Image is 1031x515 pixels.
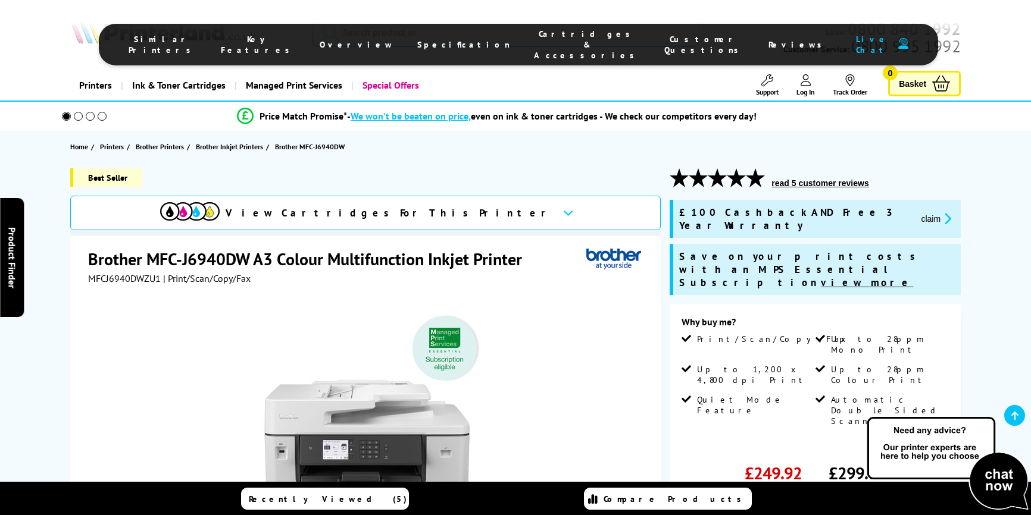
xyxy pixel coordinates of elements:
[852,34,892,55] span: Live Chat
[917,212,955,225] button: promo-description
[745,462,802,484] span: £249.92
[697,334,850,344] span: Print/Scan/Copy/Fax
[241,488,409,510] a: Recently Viewed (5)
[768,39,828,50] span: Reviews
[899,76,926,92] span: Basket
[221,34,296,55] span: Key Features
[833,74,867,96] a: Track Order
[136,140,187,153] a: Brother Printers
[249,494,407,504] span: Recently Viewed (5)
[260,110,347,122] span: Price Match Promise*
[129,34,197,55] span: Similar Printers
[163,272,251,284] span: | Print/Scan/Copy/Fax
[697,364,813,385] span: Up to 1,200 x 4,800 dpi Print
[864,415,1031,513] img: Open Live Chat window
[534,29,641,61] span: Cartridges & Accessories
[160,202,220,221] img: View Cartridges
[70,168,142,187] span: Best Seller
[88,248,534,270] h1: Brother MFC-J6940DW A3 Colour Multifunction Inkjet Printer
[898,38,908,49] img: user-headset-duotone.svg
[831,364,946,385] span: Up to 28ppm Colour Print
[679,250,921,289] span: Save on your print costs with an MPS Essential Subscription
[196,140,263,153] span: Brother Inkjet Printers
[831,394,946,426] span: Automatic Double Sided Scanning
[235,70,351,101] a: Managed Print Services
[275,140,345,153] span: Brother MFC-J6940DW
[320,39,393,50] span: Overview
[883,65,898,80] span: 0
[584,488,752,510] a: Compare Products
[226,206,553,219] span: View Cartridges For This Printer
[888,71,961,96] a: Basket 0
[768,178,872,189] button: read 5 customer reviews
[70,140,88,153] span: Home
[347,110,757,122] div: - even on ink & toner cartridges - We check our competitors every day!
[756,87,779,96] span: Support
[136,140,184,153] span: Brother Printers
[831,334,946,355] span: Up to 28ppm Mono Print
[45,106,948,127] li: modal_Promise
[70,140,91,153] a: Home
[682,316,949,334] div: Why buy me?
[351,110,471,122] span: We won’t be beaten on price,
[100,140,124,153] span: Printers
[275,140,348,153] a: Brother MFC-J6940DW
[351,70,428,101] a: Special Offers
[586,248,641,270] img: Brother
[88,272,161,284] span: MFCJ6940DWZU1
[756,74,779,96] a: Support
[70,70,121,101] a: Printers
[829,462,886,484] span: £299.90
[196,140,266,153] a: Brother Inkjet Printers
[697,394,813,416] span: Quiet Mode Feature
[417,39,510,50] span: Specification
[100,140,127,153] a: Printers
[121,70,235,101] a: Ink & Toner Cartridges
[604,494,748,504] span: Compare Products
[679,206,911,232] span: £100 Cashback AND Free 3 Year Warranty
[796,87,815,96] span: Log In
[821,276,913,289] u: view more
[664,34,745,55] span: Customer Questions
[796,74,815,96] a: Log In
[6,227,18,288] span: Product Finder
[132,70,226,101] span: Ink & Toner Cartridges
